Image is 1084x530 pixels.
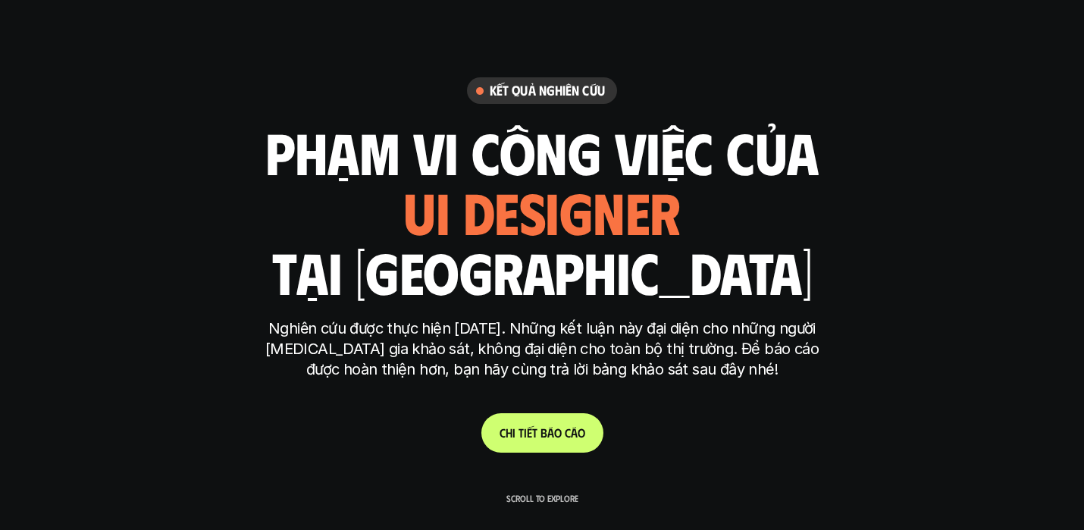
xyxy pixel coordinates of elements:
span: ế [527,425,532,440]
span: o [578,425,585,440]
span: C [500,425,506,440]
h1: tại [GEOGRAPHIC_DATA] [272,240,813,303]
p: Nghiên cứu được thực hiện [DATE]. Những kết luận này đại diện cho những người [MEDICAL_DATA] gia ... [258,318,826,380]
span: o [554,425,562,440]
span: i [512,425,515,440]
span: h [506,425,512,440]
span: b [540,425,547,440]
span: t [519,425,524,440]
span: t [532,425,537,440]
span: c [565,425,571,440]
p: Scroll to explore [506,493,578,503]
span: i [524,425,527,440]
h1: phạm vi công việc của [265,120,819,183]
h6: Kết quả nghiên cứu [490,82,605,99]
a: Chitiếtbáocáo [481,413,603,453]
span: á [571,425,578,440]
span: á [547,425,554,440]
